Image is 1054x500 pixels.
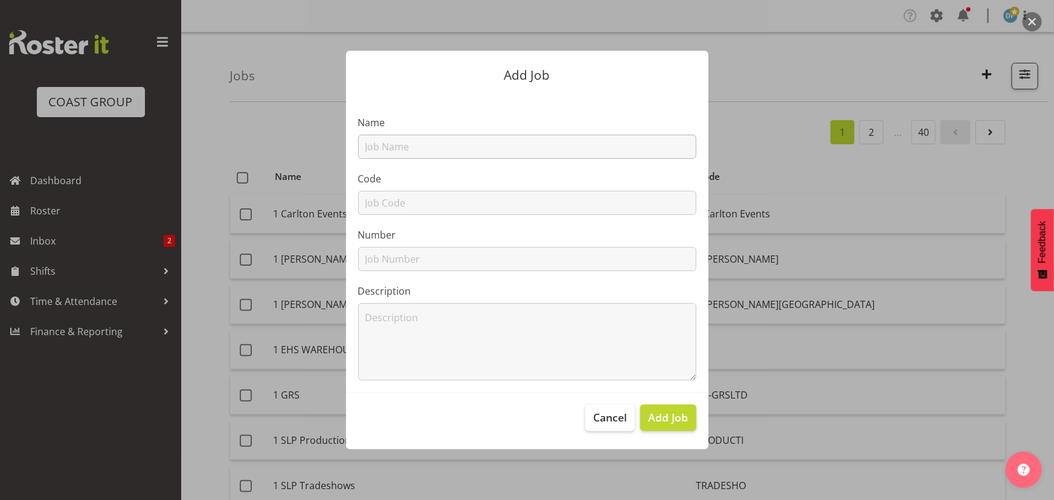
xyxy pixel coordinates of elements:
button: Cancel [585,405,635,431]
span: Add Job [648,409,688,425]
span: Feedback [1037,221,1048,263]
button: Add Job [640,405,696,431]
button: Feedback - Show survey [1031,209,1054,291]
p: Add Job [358,69,696,82]
label: Description [358,284,696,298]
input: Job Name [358,135,696,159]
img: help-xxl-2.png [1018,464,1030,476]
input: Job Number [358,247,696,271]
label: Code [358,171,696,186]
span: Cancel [593,409,627,425]
input: Job Code [358,191,696,215]
label: Number [358,228,696,242]
label: Name [358,115,696,130]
